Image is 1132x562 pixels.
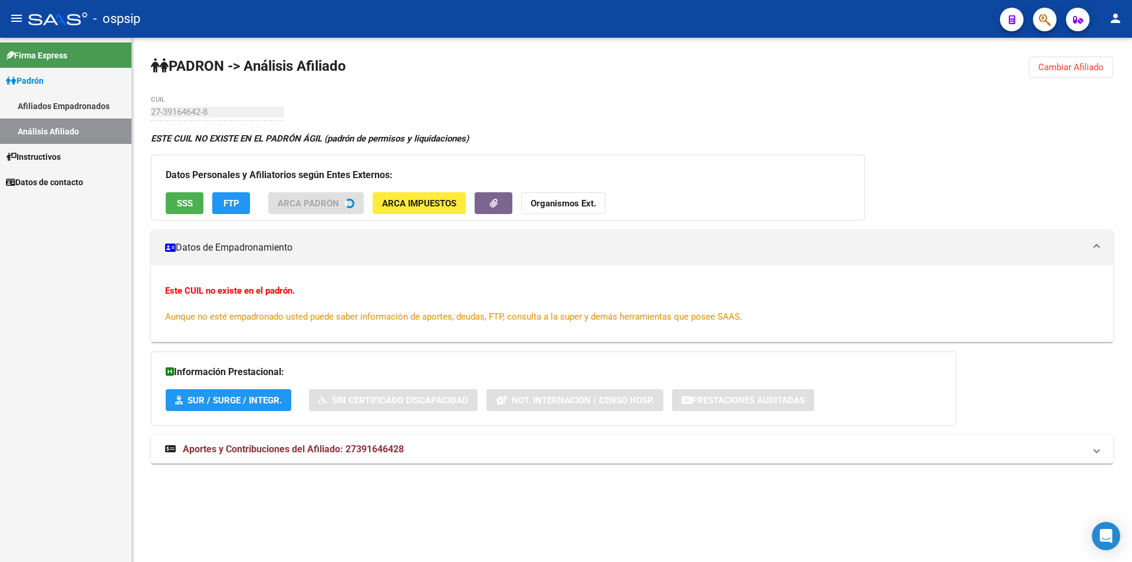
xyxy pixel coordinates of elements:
[166,364,942,380] h3: Información Prestacional:
[166,167,850,183] h3: Datos Personales y Afiliatorios según Entes Externos:
[373,192,466,214] button: ARCA Impuestos
[531,198,596,209] strong: Organismos Ext.
[1108,11,1123,25] mat-icon: person
[512,395,654,406] span: Not. Internacion / Censo Hosp.
[1029,57,1113,78] button: Cambiar Afiliado
[692,395,805,406] span: Prestaciones Auditadas
[212,192,250,214] button: FTP
[166,389,291,411] button: SUR / SURGE / INTEGR.
[165,311,742,322] span: Aunque no esté empadronado usted puede saber información de aportes, deudas, FTP, consulta a la s...
[309,389,478,411] button: Sin Certificado Discapacidad
[165,241,1085,254] mat-panel-title: Datos de Empadronamiento
[187,395,282,406] span: SUR / SURGE / INTEGR.
[151,265,1113,342] div: Datos de Empadronamiento
[151,133,469,144] strong: ESTE CUIL NO EXISTE EN EL PADRÓN ÁGIL (padrón de permisos y liquidaciones)
[486,389,663,411] button: Not. Internacion / Censo Hosp.
[165,285,295,296] strong: Este CUIL no existe en el padrón.
[332,395,468,406] span: Sin Certificado Discapacidad
[672,389,814,411] button: Prestaciones Auditadas
[6,150,61,163] span: Instructivos
[166,192,203,214] button: SSS
[177,198,193,209] span: SSS
[521,192,606,214] button: Organismos Ext.
[1038,62,1104,73] span: Cambiar Afiliado
[6,49,67,62] span: Firma Express
[9,11,24,25] mat-icon: menu
[151,435,1113,464] mat-expansion-panel-header: Aportes y Contribuciones del Afiliado: 27391646428
[183,443,404,455] span: Aportes y Contribuciones del Afiliado: 27391646428
[151,58,346,74] strong: PADRON -> Análisis Afiliado
[6,74,44,87] span: Padrón
[1092,522,1120,550] div: Open Intercom Messenger
[151,230,1113,265] mat-expansion-panel-header: Datos de Empadronamiento
[6,176,83,189] span: Datos de contacto
[382,198,456,209] span: ARCA Impuestos
[223,198,239,209] span: FTP
[278,198,339,209] span: ARCA Padrón
[268,192,364,214] button: ARCA Padrón
[93,6,140,32] span: - ospsip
